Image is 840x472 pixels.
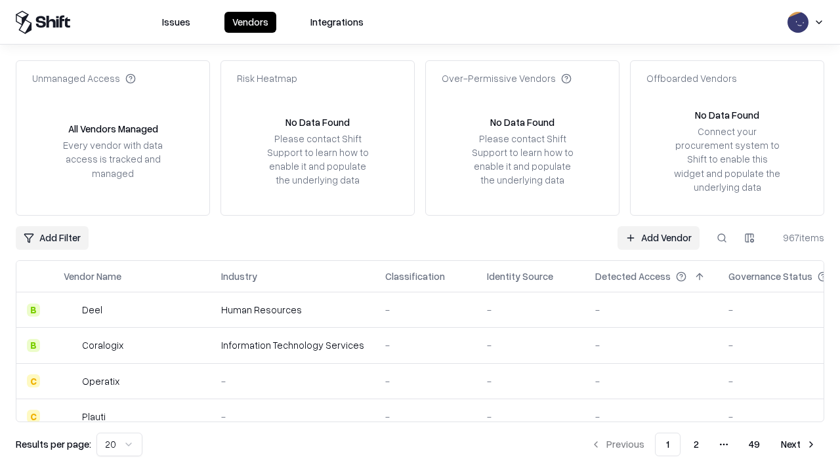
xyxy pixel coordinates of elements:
[385,303,466,317] div: -
[442,71,572,85] div: Over-Permissive Vendors
[64,339,77,352] img: Coralogix
[487,338,574,352] div: -
[221,374,364,388] div: -
[673,125,782,194] div: Connect your procurement system to Shift to enable this widget and populate the underlying data
[728,269,812,283] div: Governance Status
[27,410,40,423] div: C
[221,303,364,317] div: Human Resources
[68,122,158,136] div: All Vendors Managed
[285,115,350,129] div: No Data Found
[303,12,371,33] button: Integrations
[27,374,40,387] div: C
[595,269,671,283] div: Detected Access
[27,304,40,317] div: B
[82,374,119,388] div: Operatix
[221,269,257,283] div: Industry
[16,437,91,451] p: Results per page:
[385,374,466,388] div: -
[595,338,707,352] div: -
[16,226,89,250] button: Add Filter
[487,374,574,388] div: -
[595,374,707,388] div: -
[237,71,297,85] div: Risk Heatmap
[468,132,577,187] div: Please contact Shift Support to learn how to enable it and populate the underlying data
[487,269,553,283] div: Identity Source
[27,339,40,352] div: B
[738,433,770,456] button: 49
[82,338,123,352] div: Coralogix
[221,410,364,423] div: -
[82,410,106,423] div: Plauti
[64,269,121,283] div: Vendor Name
[595,303,707,317] div: -
[64,304,77,317] img: Deel
[487,303,574,317] div: -
[583,433,824,456] nav: pagination
[385,410,466,423] div: -
[646,71,737,85] div: Offboarded Vendors
[263,132,372,187] div: Please contact Shift Support to learn how to enable it and populate the underlying data
[82,303,102,317] div: Deel
[154,12,198,33] button: Issues
[385,338,466,352] div: -
[618,226,700,250] a: Add Vendor
[58,138,167,180] div: Every vendor with data access is tracked and managed
[695,108,759,122] div: No Data Found
[595,410,707,423] div: -
[385,269,445,283] div: Classification
[487,410,574,423] div: -
[773,433,824,456] button: Next
[64,374,77,387] img: Operatix
[490,115,555,129] div: No Data Found
[32,71,136,85] div: Unmanaged Access
[655,433,681,456] button: 1
[683,433,709,456] button: 2
[224,12,276,33] button: Vendors
[221,338,364,352] div: Information Technology Services
[64,410,77,423] img: Plauti
[772,231,824,245] div: 967 items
